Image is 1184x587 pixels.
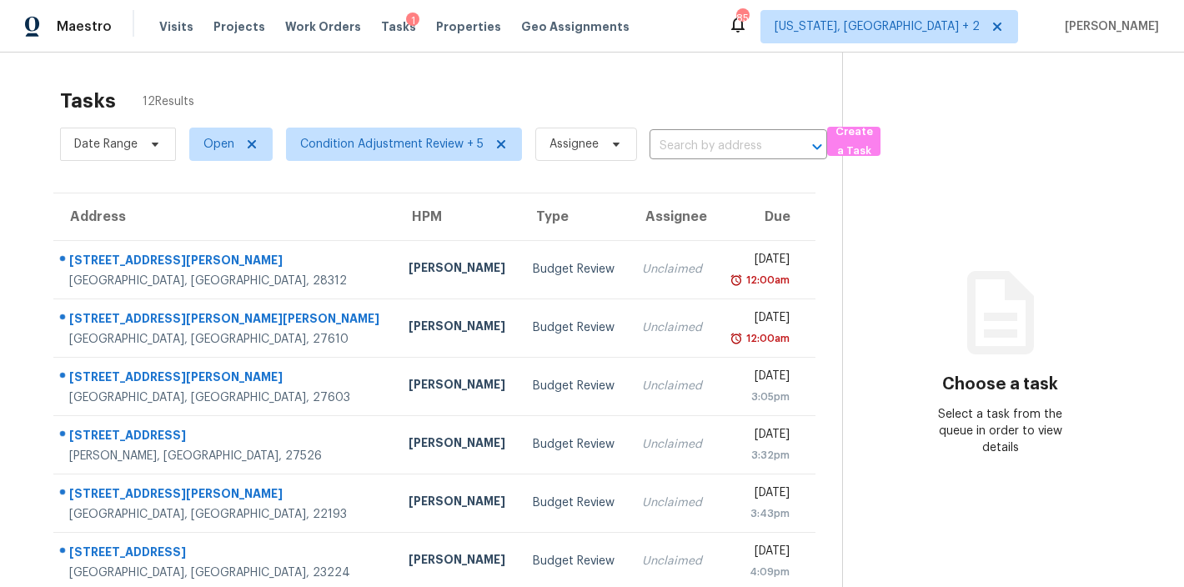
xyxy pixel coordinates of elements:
span: [US_STATE], [GEOGRAPHIC_DATA] + 2 [775,18,980,35]
button: Create a Task [827,127,880,156]
div: [PERSON_NAME] [409,551,506,572]
div: [DATE] [729,426,790,447]
div: [GEOGRAPHIC_DATA], [GEOGRAPHIC_DATA], 27610 [69,331,382,348]
div: [PERSON_NAME] [409,318,506,339]
span: Visits [159,18,193,35]
div: [STREET_ADDRESS][PERSON_NAME] [69,485,382,506]
div: 3:32pm [729,447,790,464]
div: [PERSON_NAME] [409,259,506,280]
h3: Choose a task [942,376,1058,393]
div: [GEOGRAPHIC_DATA], [GEOGRAPHIC_DATA], 23224 [69,564,382,581]
div: [STREET_ADDRESS][PERSON_NAME] [69,369,382,389]
div: 1 [406,13,419,29]
span: Tasks [381,21,416,33]
div: [PERSON_NAME] [409,434,506,455]
div: 12:00am [743,272,790,288]
div: [DATE] [729,484,790,505]
div: [GEOGRAPHIC_DATA], [GEOGRAPHIC_DATA], 22193 [69,506,382,523]
th: Type [519,193,629,240]
div: Unclaimed [642,261,703,278]
div: 85 [736,10,748,27]
div: Budget Review [533,436,615,453]
span: Open [203,136,234,153]
span: Properties [436,18,501,35]
div: Budget Review [533,494,615,511]
div: Budget Review [533,378,615,394]
div: [STREET_ADDRESS][PERSON_NAME][PERSON_NAME] [69,310,382,331]
th: Due [715,193,815,240]
span: Assignee [549,136,599,153]
span: Maestro [57,18,112,35]
div: [STREET_ADDRESS] [69,427,382,448]
div: Unclaimed [642,319,703,336]
div: [PERSON_NAME], [GEOGRAPHIC_DATA], 27526 [69,448,382,464]
span: Geo Assignments [521,18,630,35]
div: [DATE] [729,543,790,564]
div: Unclaimed [642,553,703,569]
div: Unclaimed [642,378,703,394]
img: Overdue Alarm Icon [730,330,743,347]
div: Budget Review [533,553,615,569]
div: [GEOGRAPHIC_DATA], [GEOGRAPHIC_DATA], 27603 [69,389,382,406]
span: Condition Adjustment Review + 5 [300,136,484,153]
span: [PERSON_NAME] [1058,18,1159,35]
th: HPM [395,193,519,240]
div: [GEOGRAPHIC_DATA], [GEOGRAPHIC_DATA], 28312 [69,273,382,289]
div: Select a task from the queue in order to view details [921,406,1078,456]
th: Address [53,193,395,240]
div: 3:43pm [729,505,790,522]
div: Budget Review [533,261,615,278]
span: Date Range [74,136,138,153]
div: 12:00am [743,330,790,347]
div: Unclaimed [642,494,703,511]
div: [STREET_ADDRESS] [69,544,382,564]
img: Overdue Alarm Icon [730,272,743,288]
div: [STREET_ADDRESS][PERSON_NAME] [69,252,382,273]
div: 4:09pm [729,564,790,580]
div: [PERSON_NAME] [409,376,506,397]
span: Create a Task [835,123,872,161]
button: Open [805,135,829,158]
input: Search by address [650,133,780,159]
span: 12 Results [143,93,194,110]
div: Budget Review [533,319,615,336]
div: [DATE] [729,368,790,389]
div: 3:05pm [729,389,790,405]
h2: Tasks [60,93,116,109]
span: Work Orders [285,18,361,35]
th: Assignee [629,193,716,240]
div: [PERSON_NAME] [409,493,506,514]
div: [DATE] [729,251,790,272]
div: [DATE] [729,309,790,330]
span: Projects [213,18,265,35]
div: Unclaimed [642,436,703,453]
